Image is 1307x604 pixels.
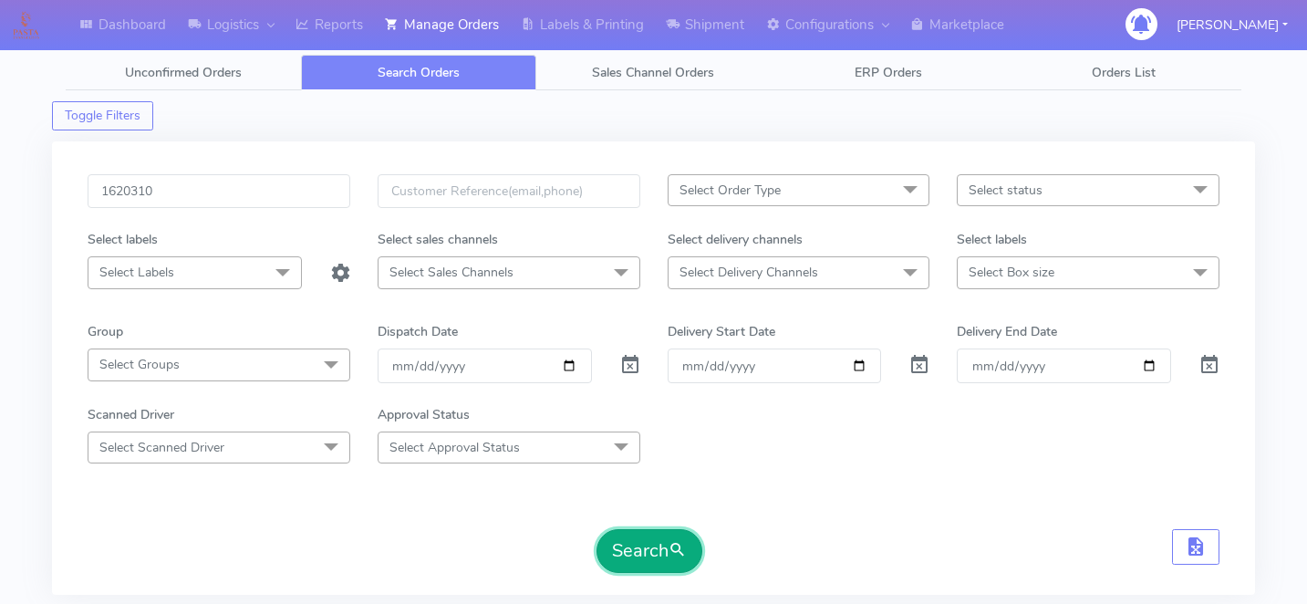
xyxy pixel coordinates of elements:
[1092,64,1156,81] span: Orders List
[99,356,180,373] span: Select Groups
[378,64,460,81] span: Search Orders
[596,529,702,573] button: Search
[969,182,1042,199] span: Select status
[679,264,818,281] span: Select Delivery Channels
[88,230,158,249] label: Select labels
[969,264,1054,281] span: Select Box size
[88,322,123,341] label: Group
[389,264,513,281] span: Select Sales Channels
[957,230,1027,249] label: Select labels
[668,322,775,341] label: Delivery Start Date
[679,182,781,199] span: Select Order Type
[66,55,1241,90] ul: Tabs
[378,405,470,424] label: Approval Status
[52,101,153,130] button: Toggle Filters
[378,174,640,208] input: Customer Reference(email,phone)
[88,174,350,208] input: Order Id
[389,439,520,456] span: Select Approval Status
[957,322,1057,341] label: Delivery End Date
[378,322,458,341] label: Dispatch Date
[99,439,224,456] span: Select Scanned Driver
[88,405,174,424] label: Scanned Driver
[855,64,922,81] span: ERP Orders
[592,64,714,81] span: Sales Channel Orders
[378,230,498,249] label: Select sales channels
[125,64,242,81] span: Unconfirmed Orders
[668,230,803,249] label: Select delivery channels
[99,264,174,281] span: Select Labels
[1163,6,1302,44] button: [PERSON_NAME]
